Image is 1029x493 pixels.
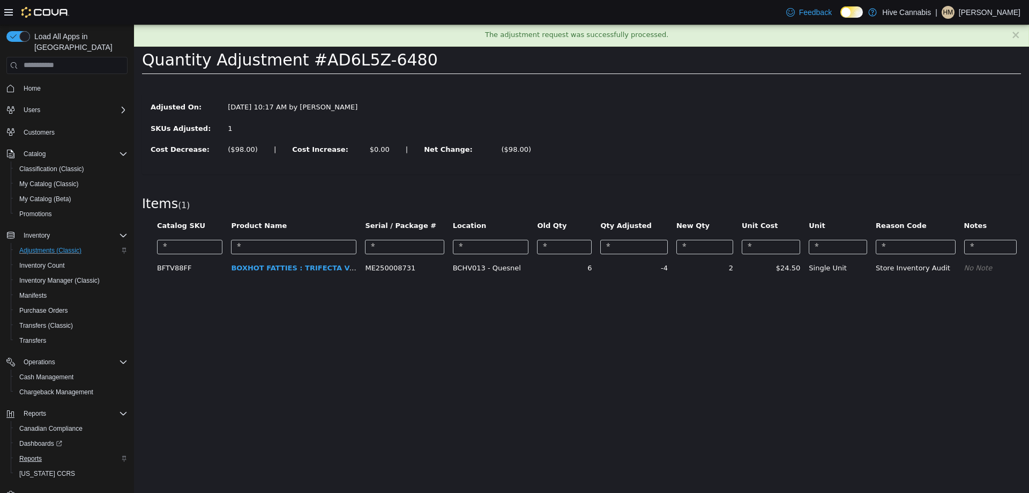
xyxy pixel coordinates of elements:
[9,99,86,109] label: SKUs Adjusted:
[542,196,578,207] button: New Qty
[737,234,826,253] td: Store Inventory Audit
[19,165,84,173] span: Classification (Classic)
[830,196,855,207] button: Notes
[19,407,50,420] button: Reports
[150,120,227,130] label: Cost Increase:
[15,304,128,317] span: Purchase Orders
[15,304,72,317] a: Purchase Orders
[24,409,46,418] span: Reports
[94,120,124,130] div: ($98.00)
[24,128,55,137] span: Customers
[24,231,50,240] span: Inventory
[11,385,132,400] button: Chargeback Management
[2,406,132,421] button: Reports
[15,274,104,287] a: Inventory Manager (Classic)
[15,467,79,480] a: [US_STATE] CCRS
[11,303,132,318] button: Purchase Orders
[15,289,128,302] span: Manifests
[19,424,83,433] span: Canadian Compliance
[935,6,937,19] p: |
[15,386,128,399] span: Chargeback Management
[15,452,46,465] a: Reports
[19,469,75,478] span: [US_STATE] CCRS
[319,239,387,247] span: BCHV013 - Quesnel
[11,243,132,258] button: Adjustments (Classic)
[11,333,132,348] button: Transfers
[2,146,132,161] button: Catalog
[264,120,282,130] label: |
[19,291,47,300] span: Manifests
[11,161,132,176] button: Classification (Classic)
[11,176,132,192] button: My Catalog (Classic)
[11,318,132,333] button: Transfers (Classic)
[942,6,955,19] div: Heather McDonald
[19,276,100,285] span: Inventory Manager (Classic)
[9,120,86,130] label: Cost Decrease:
[466,196,519,207] button: Qty Adjusted
[24,106,40,114] span: Users
[11,258,132,273] button: Inventory Count
[11,421,132,436] button: Canadian Compliance
[15,437,128,450] span: Dashboards
[2,80,132,96] button: Home
[11,466,132,481] button: [US_STATE] CCRS
[19,104,44,116] button: Users
[15,208,56,220] a: Promotions
[15,259,128,272] span: Inventory Count
[19,125,128,138] span: Customers
[19,407,128,420] span: Reports
[15,163,88,175] a: Classification (Classic)
[231,196,304,207] button: Serial / Package #
[21,7,69,18] img: Cova
[47,176,53,186] span: 1
[24,358,55,366] span: Operations
[19,82,45,95] a: Home
[399,234,462,253] td: 6
[86,77,232,88] div: [DATE] 10:17 AM by [PERSON_NAME]
[30,31,128,53] span: Load All Apps in [GEOGRAPHIC_DATA]
[15,289,51,302] a: Manifests
[19,336,46,345] span: Transfers
[15,274,128,287] span: Inventory Manager (Classic)
[15,467,128,480] span: Washington CCRS
[94,99,224,109] div: 1
[19,454,42,463] span: Reports
[840,6,863,18] input: Dark Mode
[19,373,73,381] span: Cash Management
[19,148,128,160] span: Catalog
[97,196,155,207] button: Product Name
[9,77,86,88] label: Adjusted On:
[15,193,76,205] a: My Catalog (Beta)
[19,306,68,315] span: Purchase Orders
[15,178,83,190] a: My Catalog (Classic)
[15,259,69,272] a: Inventory Count
[19,246,81,255] span: Adjustments (Classic)
[11,192,132,207] button: My Catalog (Beta)
[877,5,886,16] button: ×
[2,102,132,117] button: Users
[670,234,737,253] td: Single Unit
[782,2,836,23] a: Feedback
[15,178,128,190] span: My Catalog (Classic)
[19,356,128,369] span: Operations
[15,163,128,175] span: Classification (Classic)
[19,229,54,242] button: Inventory
[19,261,65,270] span: Inventory Count
[97,239,402,247] a: BOXHOT FATTIES : TRIFECTA VARIETY PACK INFUSED BLUNTS (BLEND) - 3 x 1g
[24,84,41,93] span: Home
[15,371,78,384] a: Cash Management
[11,207,132,222] button: Promotions
[319,196,354,207] button: Location
[608,196,646,207] button: Unit Cost
[19,439,62,448] span: Dashboards
[2,124,132,139] button: Customers
[830,239,859,247] em: No Note
[15,319,128,332] span: Transfers (Classic)
[19,234,93,253] td: BFTV88FF
[11,273,132,288] button: Inventory Manager (Classic)
[368,120,398,130] div: ($98.00)
[19,195,71,203] span: My Catalog (Beta)
[799,7,832,18] span: Feedback
[959,6,1020,19] p: [PERSON_NAME]
[462,234,538,253] td: -4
